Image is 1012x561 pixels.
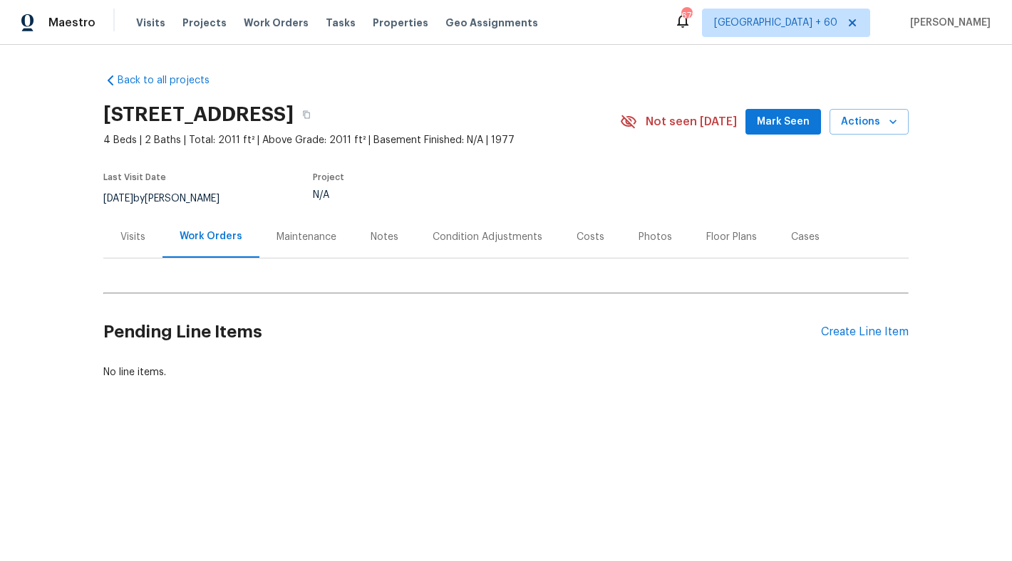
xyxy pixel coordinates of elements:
[791,230,820,244] div: Cases
[136,16,165,30] span: Visits
[103,73,240,88] a: Back to all projects
[371,230,398,244] div: Notes
[244,16,309,30] span: Work Orders
[103,194,133,204] span: [DATE]
[103,173,166,182] span: Last Visit Date
[373,16,428,30] span: Properties
[313,173,344,182] span: Project
[326,18,356,28] span: Tasks
[277,230,336,244] div: Maintenance
[313,190,587,200] div: N/A
[433,230,542,244] div: Condition Adjustments
[830,109,909,135] button: Actions
[757,113,810,131] span: Mark Seen
[180,229,242,243] div: Work Orders
[639,230,672,244] div: Photos
[182,16,227,30] span: Projects
[103,365,909,379] div: No line items.
[103,190,237,207] div: by [PERSON_NAME]
[646,115,737,129] span: Not seen [DATE]
[714,16,837,30] span: [GEOGRAPHIC_DATA] + 60
[821,325,909,339] div: Create Line Item
[294,102,319,127] button: Copy Address
[48,16,95,30] span: Maestro
[103,299,821,365] h2: Pending Line Items
[904,16,991,30] span: [PERSON_NAME]
[841,113,897,131] span: Actions
[706,230,757,244] div: Floor Plans
[103,133,620,147] span: 4 Beds | 2 Baths | Total: 2011 ft² | Above Grade: 2011 ft² | Basement Finished: N/A | 1977
[120,230,145,244] div: Visits
[745,109,821,135] button: Mark Seen
[103,108,294,122] h2: [STREET_ADDRESS]
[445,16,538,30] span: Geo Assignments
[681,9,691,23] div: 671
[577,230,604,244] div: Costs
